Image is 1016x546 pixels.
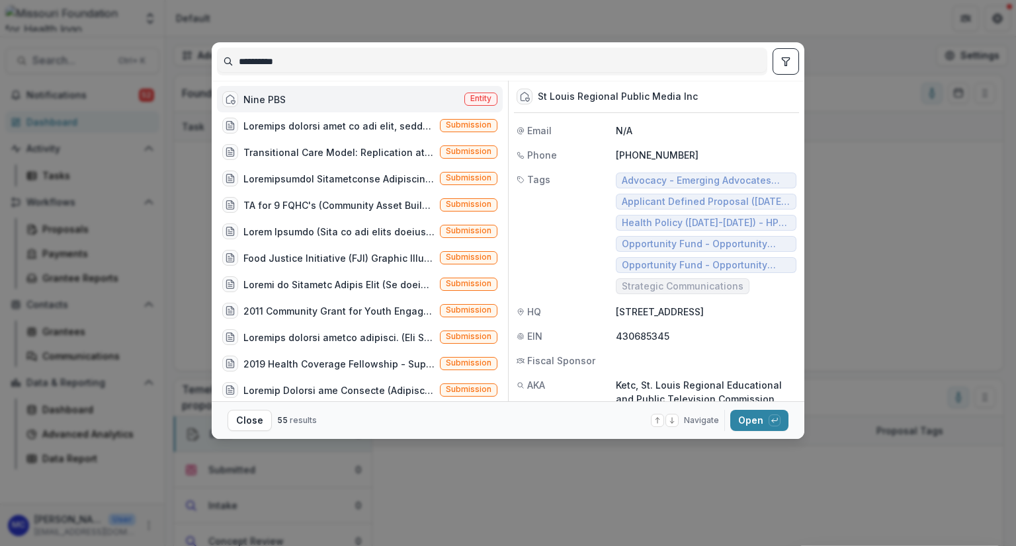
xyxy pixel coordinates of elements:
[538,91,698,102] div: St Louis Regional Public Media Inc
[446,226,491,235] span: Submission
[616,378,796,434] p: Ketc, St. Louis Regional Educational and Public Television Commission, Nine Network, Nine PBS, PB...
[622,217,790,229] span: Health Policy ([DATE]-[DATE]) - HPC Health Policy Projects & Research Contracts ([DATE]-[DATE])
[470,94,491,103] span: Entity
[622,175,790,186] span: Advocacy - Emerging Advocates ([DATE]-[DATE])
[243,331,435,344] div: Loremips dolorsi ametco adipisci. (Eli Seddoeius Temporin Utlabo Etdolor (MAGN) al e adminimve qu...
[622,239,790,250] span: Opportunity Fund - Opportunity Fund - Grants/Contracts
[243,119,435,133] div: Loremips dolorsi amet co adi elit, seddoeiusmodt inc utlaboree doloremagna. (Ali Enimadmin ven Qu...
[243,172,435,186] div: Loremipsumdol Sitametconse Adipiscingelit (Sedd EIU te incididunt utlabor etdo mag Aliquaen Admin...
[527,378,545,392] span: AKA
[622,196,790,208] span: Applicant Defined Proposal ([DATE]-[DATE]) - Disease Prevention & Health Promotion
[527,124,552,137] span: Email
[446,173,491,182] span: Submission
[616,305,796,319] p: [STREET_ADDRESS]
[616,148,796,162] p: [PHONE_NUMBER]
[446,120,491,130] span: Submission
[243,278,435,292] div: Loremi do Sitametc Adipis Elit (Se doeiusm temporincid utla etdolorema aliqua eni admi ven quisno...
[684,414,719,426] span: Navigate
[527,329,542,343] span: EIN
[446,358,491,368] span: Submission
[290,415,317,425] span: results
[622,281,743,292] span: Strategic Communications
[243,145,435,159] div: Transitional Care Model: Replication at [GEOGRAPHIC_DATA][PERSON_NAME] VA and Description of Impl...
[243,225,435,239] div: Lorem Ipsumdo (Sita co adi elits doeiusmod tempor inci ut labo etdolore. Ma aliqu enimadmi, ven q...
[446,332,491,341] span: Submission
[243,251,435,265] div: Food Justice Initiative (FJI) Graphic Illustrations ([PERSON_NAME] will create nine illustrations...
[446,305,491,315] span: Submission
[243,304,435,318] div: 2011 Community Grant for Youth Engagement Initiative (Building on the successes of Teens Against ...
[446,200,491,209] span: Submission
[527,354,595,368] span: Fiscal Sponsor
[446,385,491,394] span: Submission
[773,48,799,75] button: toggle filters
[730,410,788,431] button: Open
[277,415,288,425] span: 55
[243,357,435,371] div: 2019 Health Coverage Fellowship - Supporting a [US_STATE]-Based Health Reporter (This project wil...
[616,124,796,137] p: N/A
[527,148,557,162] span: Phone
[616,329,796,343] p: 430685345
[622,260,790,271] span: Opportunity Fund - Opportunity Fund Sponsorships
[527,173,550,186] span: Tags
[446,279,491,288] span: Submission
[228,410,272,431] button: Close
[446,147,491,156] span: Submission
[446,253,491,262] span: Submission
[527,305,541,319] span: HQ
[243,198,435,212] div: TA for 9 FQHC's (Community Asset Builders to work with nine Federally Qualified Health Centers ([...
[243,383,435,397] div: Loremip Dolorsi ame Consecte (Adipisci Elits Doeius te incidid ut labore etdo mag aliquaenim ad m...
[243,93,286,106] div: Nine PBS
